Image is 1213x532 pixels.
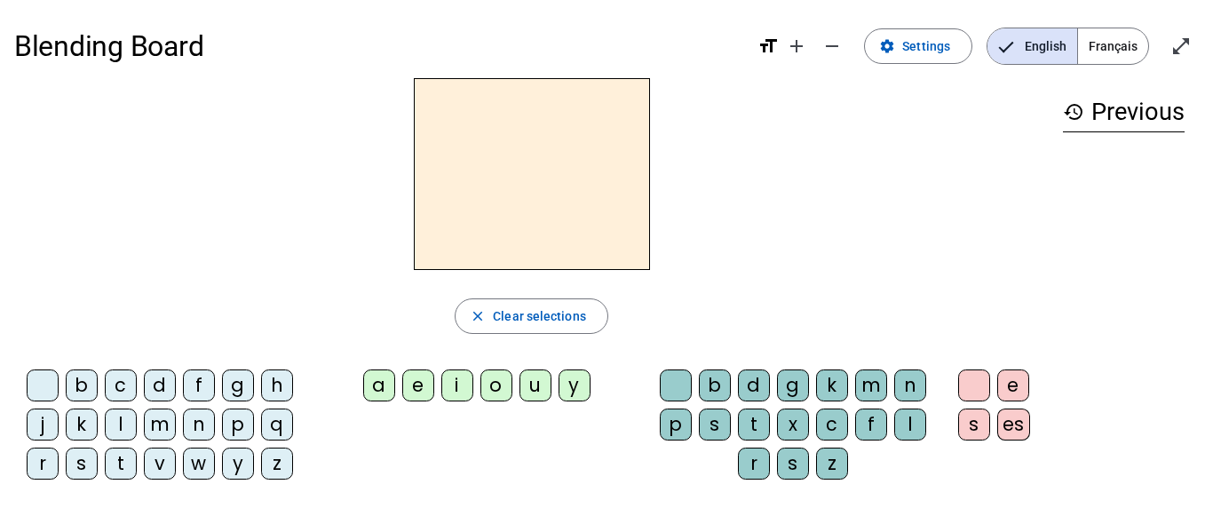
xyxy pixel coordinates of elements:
div: o [480,369,512,401]
mat-icon: history [1063,101,1084,123]
div: w [183,448,215,480]
mat-icon: close [470,308,486,324]
div: x [777,409,809,441]
div: b [699,369,731,401]
button: Settings [864,28,972,64]
mat-icon: add [786,36,807,57]
mat-icon: remove [821,36,843,57]
div: s [699,409,731,441]
div: u [519,369,551,401]
div: p [660,409,692,441]
button: Enter full screen [1163,28,1199,64]
div: g [777,369,809,401]
div: a [363,369,395,401]
div: h [261,369,293,401]
div: r [738,448,770,480]
div: t [105,448,137,480]
div: e [997,369,1029,401]
div: s [66,448,98,480]
div: k [66,409,98,441]
div: e [402,369,434,401]
span: Settings [902,36,950,57]
button: Clear selections [455,298,608,334]
div: m [144,409,176,441]
div: t [738,409,770,441]
div: g [222,369,254,401]
button: Increase font size [779,28,814,64]
div: n [183,409,215,441]
div: f [183,369,215,401]
div: z [261,448,293,480]
mat-icon: open_in_full [1170,36,1192,57]
button: Decrease font size [814,28,850,64]
div: c [105,369,137,401]
mat-button-toggle-group: Language selection [987,28,1149,65]
span: English [987,28,1077,64]
div: c [816,409,848,441]
mat-icon: format_size [757,36,779,57]
span: Clear selections [493,306,586,327]
div: d [738,369,770,401]
div: k [816,369,848,401]
div: l [894,409,926,441]
h3: Previous [1063,92,1185,132]
div: s [777,448,809,480]
div: m [855,369,887,401]
mat-icon: settings [879,38,895,54]
h1: Blending Board [14,18,743,75]
div: s [958,409,990,441]
div: d [144,369,176,401]
div: n [894,369,926,401]
div: i [441,369,473,401]
div: r [27,448,59,480]
div: b [66,369,98,401]
div: z [816,448,848,480]
div: j [27,409,59,441]
div: q [261,409,293,441]
div: l [105,409,137,441]
div: y [559,369,591,401]
div: v [144,448,176,480]
div: p [222,409,254,441]
div: f [855,409,887,441]
span: Français [1078,28,1148,64]
div: y [222,448,254,480]
div: es [997,409,1030,441]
